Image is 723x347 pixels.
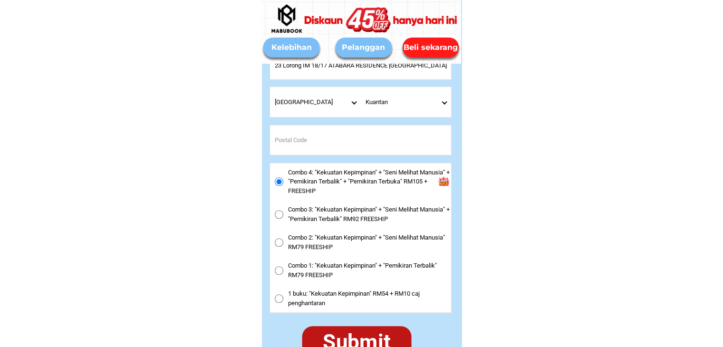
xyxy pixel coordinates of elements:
[361,87,452,117] select: Select district
[263,42,319,53] div: Kelebihan
[270,52,451,79] input: Input address
[288,289,451,308] span: 1 buku: "Kekuatan Kepimpinan" RM54 + RM10 caj penghantaran
[275,177,283,186] input: Combo 4: "Kekuatan Kepimpinan" + "Seni Melihat Manusia" + "Pemikiran Terbalik" + "Pemikiran Terbu...
[336,42,392,53] div: Pelanggan
[270,125,451,155] input: Input postal_code
[401,41,461,53] div: Beli sekarang
[275,210,283,219] input: Combo 3: "Kekuatan Kepimpinan" + "Seni Melihat Manusia" + "Pemikiran Terbalik" RM92 FREESHIP
[275,294,283,303] input: 1 buku: "Kekuatan Kepimpinan" RM54 + RM10 caj penghantaran
[288,261,451,280] span: Combo 1: "Kekuatan Kepimpinan" + "Pemikiran Terbalik" RM79 FREESHIP
[288,205,451,223] span: Combo 3: "Kekuatan Kepimpinan" + "Seni Melihat Manusia" + "Pemikiran Terbalik" RM92 FREESHIP
[270,87,361,117] select: Select province
[288,168,451,196] span: Combo 4: "Kekuatan Kepimpinan" + "Seni Melihat Manusia" + "Pemikiran Terbalik" + "Pemikiran Terbu...
[275,238,283,247] input: Combo 2: "Kekuatan Kepimpinan" + "Seni Melihat Manusia" RM79 FREESHIP
[275,266,283,275] input: Combo 1: "Kekuatan Kepimpinan" + "Pemikiran Terbalik" RM79 FREESHIP
[288,233,451,251] span: Combo 2: "Kekuatan Kepimpinan" + "Seni Melihat Manusia" RM79 FREESHIP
